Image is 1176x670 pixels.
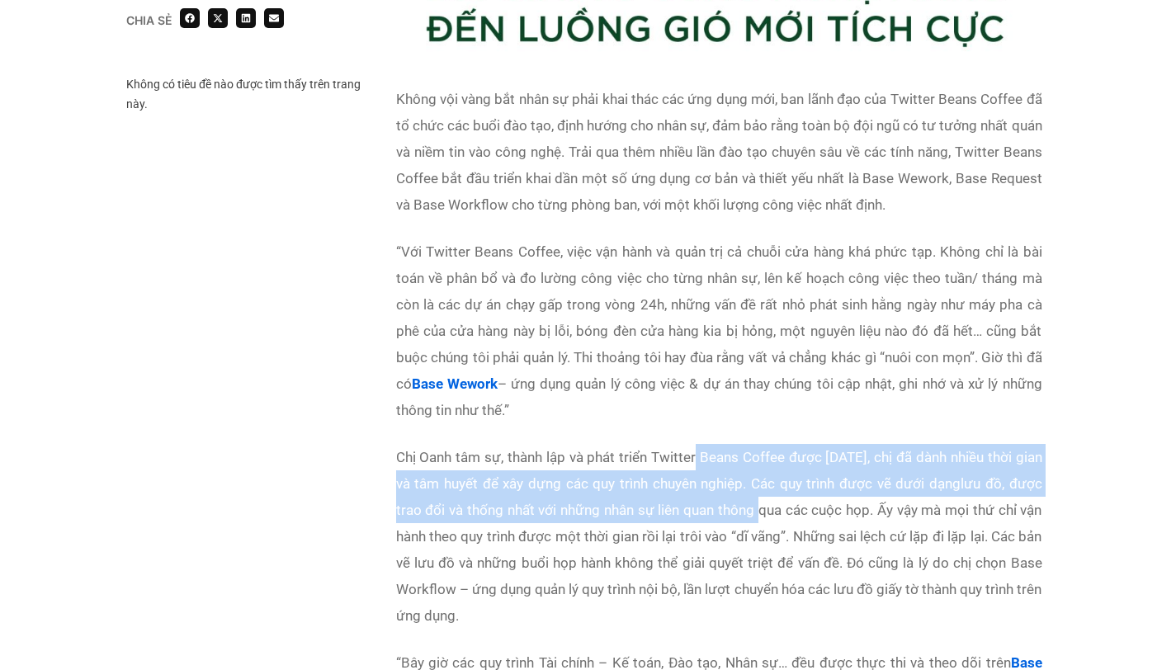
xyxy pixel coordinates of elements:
[236,8,256,28] div: Share on linkedin
[126,15,172,26] div: Chia sẻ
[208,8,228,28] div: Share on x-twitter
[396,449,1042,624] span: Chị Oanh tâm sự, thành lập và phát triển Twitter Beans Coffee được [DATE], chị đã dành nhiều thời...
[396,91,1042,213] span: Không vội vàng bắt nhân sự phải khai thác các ứng dụng mới, ban lãnh đạo của Twitter Beans Coffee...
[396,243,401,260] span: “
[126,74,371,114] div: Không có tiêu đề nào được tìm thấy trên trang này.
[396,243,1042,418] span: Với Twitter Beans Coffee, việc vận hành và quản trị cả chuỗi cửa hàng khá phức tạp. Không chỉ là ...
[264,8,284,28] div: Share on email
[961,475,1002,492] a: lưu đồ
[412,375,498,392] a: Base Wework
[502,402,509,418] span: .”
[180,8,200,28] div: Share on facebook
